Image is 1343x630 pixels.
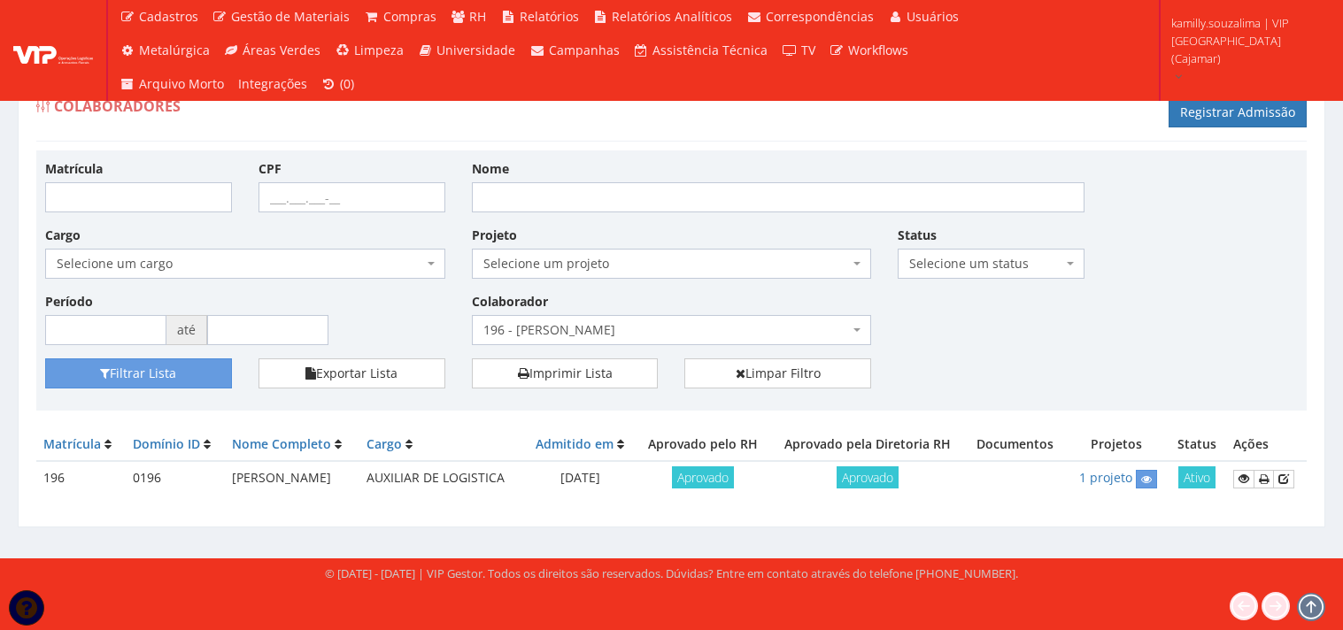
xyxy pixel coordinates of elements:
[1226,428,1307,461] th: Ações
[472,358,659,388] a: Imprimir Lista
[1171,14,1320,67] span: kamilly.souzalima | VIP [GEOGRAPHIC_DATA] (Cajamar)
[775,34,822,67] a: TV
[243,42,320,58] span: Áreas Verdes
[57,255,423,273] span: Selecione um cargo
[231,8,350,25] span: Gestão de Materiais
[340,75,354,92] span: (0)
[472,160,509,178] label: Nome
[549,42,620,58] span: Campanhas
[436,42,515,58] span: Universidade
[411,34,523,67] a: Universidade
[259,160,282,178] label: CPF
[469,8,486,25] span: RH
[383,8,436,25] span: Compras
[766,8,874,25] span: Correspondências
[522,34,627,67] a: Campanhas
[314,67,362,101] a: (0)
[822,34,916,67] a: Workflows
[45,249,445,279] span: Selecione um cargo
[45,160,103,178] label: Matrícula
[769,428,965,461] th: Aprovado pela Diretoria RH
[139,8,198,25] span: Cadastros
[126,461,226,496] td: 0196
[112,34,217,67] a: Metalúrgica
[259,358,445,388] button: Exportar Lista
[483,321,850,339] span: 196 - PAOLA CRISTINA SILVA DOS SANTOS
[43,435,101,452] a: Matrícula
[225,461,359,496] td: [PERSON_NAME]
[965,428,1064,461] th: Documentos
[848,42,908,58] span: Workflows
[45,293,93,311] label: Período
[472,293,548,311] label: Colaborador
[217,34,328,67] a: Áreas Verdes
[472,249,872,279] span: Selecione um projeto
[907,8,959,25] span: Usuários
[259,182,445,212] input: ___.___.___-__
[166,315,207,345] span: até
[684,358,871,388] a: Limpar Filtro
[328,34,411,67] a: Limpeza
[536,435,614,452] a: Admitido em
[133,435,200,452] a: Domínio ID
[652,42,768,58] span: Assistência Técnica
[837,466,899,488] span: Aprovado
[1169,97,1307,127] a: Registrar Admissão
[627,34,776,67] a: Assistência Técnica
[524,461,636,496] td: [DATE]
[898,249,1084,279] span: Selecione um status
[472,227,517,244] label: Projeto
[325,565,1018,582] div: © [DATE] - [DATE] | VIP Gestor. Todos os direitos são reservados. Dúvidas? Entre em contato atrav...
[36,461,126,496] td: 196
[45,358,232,388] button: Filtrar Lista
[612,8,732,25] span: Relatórios Analíticos
[139,75,224,92] span: Arquivo Morto
[1064,428,1169,461] th: Projetos
[354,42,404,58] span: Limpeza
[898,227,937,244] label: Status
[139,42,210,58] span: Metalúrgica
[909,255,1062,273] span: Selecione um status
[232,435,331,452] a: Nome Completo
[13,37,93,64] img: logo
[54,96,181,116] span: Colaboradores
[636,428,770,461] th: Aprovado pelo RH
[45,227,81,244] label: Cargo
[483,255,850,273] span: Selecione um projeto
[672,466,734,488] span: Aprovado
[112,67,231,101] a: Arquivo Morto
[359,461,524,496] td: AUXILIAR DE LOGISTICA
[801,42,815,58] span: TV
[231,67,314,101] a: Integrações
[1178,466,1216,488] span: Ativo
[238,75,307,92] span: Integrações
[520,8,579,25] span: Relatórios
[472,315,872,345] span: 196 - PAOLA CRISTINA SILVA DOS SANTOS
[367,435,402,452] a: Cargo
[1169,428,1226,461] th: Status
[1079,469,1132,486] a: 1 projeto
